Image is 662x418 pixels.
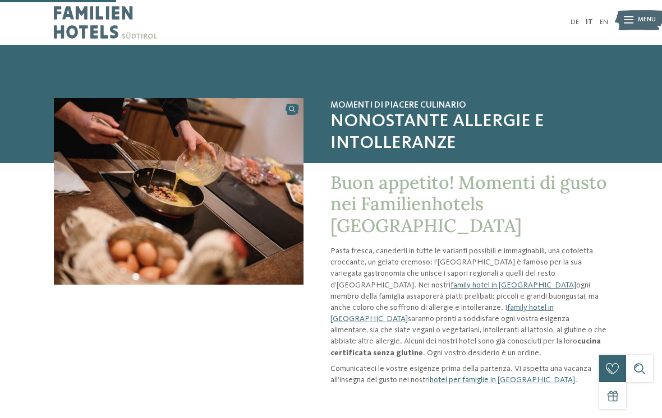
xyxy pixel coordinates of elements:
[586,18,593,26] a: IT
[330,245,608,359] p: Pasta fresca, canederli in tutte le varianti possibili e immaginabili, una cotoletta croccante, u...
[54,98,304,285] img: Hotel senza glutine in Alto Adige
[330,100,608,111] span: Momenti di piacere culinario
[638,16,656,25] span: Menu
[330,337,601,356] strong: cucina certificata senza glutine
[330,171,607,237] span: Buon appetito! Momenti di gusto nei Familienhotels [GEOGRAPHIC_DATA]
[330,111,608,154] span: nonostante allergie e intolleranze
[450,281,576,289] a: family hotel in [GEOGRAPHIC_DATA]
[430,376,575,384] a: hotel per famiglie in [GEOGRAPHIC_DATA]
[571,18,579,26] a: DE
[600,18,608,26] a: EN
[330,363,608,386] p: Comunicateci le vostre esigenze prima della partenza. Vi aspetta una vacanza all’insegna del gust...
